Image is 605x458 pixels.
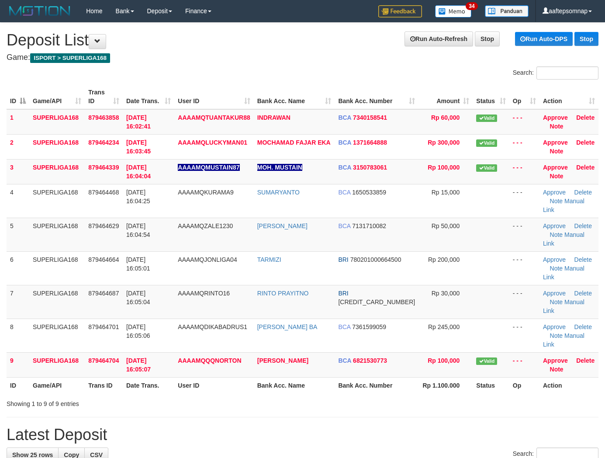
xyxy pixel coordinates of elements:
span: Rp 300,000 [428,139,460,146]
td: - - - [509,134,539,159]
a: Delete [576,357,595,364]
a: Manual Link [543,332,584,348]
th: Rp 1.100.000 [418,377,473,393]
a: Note [550,366,564,373]
td: - - - [509,218,539,251]
th: User ID: activate to sort column ascending [174,84,253,109]
td: 2 [7,134,29,159]
span: BRI [338,256,348,263]
span: [DATE] 16:05:06 [126,323,150,339]
td: 6 [7,251,29,285]
span: AAAAMQTUANTAKUR88 [178,114,250,121]
a: Stop [574,32,598,46]
span: Rp 100,000 [428,357,460,364]
a: Delete [574,222,592,229]
th: ID [7,377,29,393]
span: Rp 50,000 [432,222,460,229]
span: Copy 7340158541 to clipboard [353,114,387,121]
td: - - - [509,109,539,135]
img: MOTION_logo.png [7,4,73,17]
th: Action [539,377,598,393]
span: Valid transaction [476,139,497,147]
span: BCA [338,114,351,121]
a: Approve [543,189,566,196]
span: Copy 3150783061 to clipboard [353,164,387,171]
img: panduan.png [485,5,529,17]
span: BCA [338,164,351,171]
a: Delete [574,189,592,196]
th: Game/API [29,377,85,393]
td: SUPERLIGA168 [29,184,85,218]
span: BCA [338,189,350,196]
span: BCA [338,357,351,364]
span: Copy 1371664888 to clipboard [353,139,387,146]
span: [DATE] 16:04:25 [126,189,150,205]
th: Status [473,377,509,393]
a: Approve [543,256,566,263]
span: Valid transaction [476,164,497,172]
th: Amount: activate to sort column ascending [418,84,473,109]
th: Action: activate to sort column ascending [539,84,598,109]
a: Note [550,173,564,180]
span: ISPORT > SUPERLIGA168 [30,53,110,63]
a: RINTO PRAYITNO [257,290,309,297]
a: Run Auto-Refresh [404,31,473,46]
span: Rp 60,000 [431,114,460,121]
a: Stop [475,31,500,46]
td: SUPERLIGA168 [29,218,85,251]
a: Run Auto-DPS [515,32,573,46]
span: 879464664 [88,256,119,263]
img: Button%20Memo.svg [435,5,472,17]
a: TARMIZI [257,256,281,263]
span: [DATE] 16:05:01 [126,256,150,272]
td: - - - [509,319,539,352]
th: Op: activate to sort column ascending [509,84,539,109]
a: Approve [543,164,568,171]
span: 879464468 [88,189,119,196]
span: BCA [338,323,350,330]
td: SUPERLIGA168 [29,251,85,285]
span: AAAAMQQQNORTON [178,357,241,364]
a: Delete [574,256,592,263]
td: 1 [7,109,29,135]
div: Showing 1 to 9 of 9 entries [7,396,245,408]
th: Bank Acc. Name [254,377,335,393]
span: 879464234 [88,139,119,146]
a: Approve [543,222,566,229]
td: SUPERLIGA168 [29,134,85,159]
a: Manual Link [543,231,584,247]
td: - - - [509,251,539,285]
span: [DATE] 16:04:04 [126,164,151,180]
a: Note [550,123,564,130]
a: Approve [543,290,566,297]
input: Search: [536,66,598,80]
td: SUPERLIGA168 [29,319,85,352]
span: Rp 100,000 [428,164,460,171]
span: Valid transaction [476,357,497,365]
a: Delete [576,114,595,121]
a: MOCHAMAD FAJAR EKA [257,139,331,146]
td: 5 [7,218,29,251]
th: Trans ID [85,377,123,393]
td: 3 [7,159,29,184]
span: AAAAMQKURAMA9 [178,189,234,196]
td: - - - [509,159,539,184]
span: BRI [338,290,348,297]
span: Copy 6821530773 to clipboard [353,357,387,364]
span: 879464629 [88,222,119,229]
span: Nama rekening ada tanda titik/strip, harap diedit [178,164,239,171]
span: [DATE] 16:05:07 [126,357,151,373]
a: MOH. MUSTAIN [257,164,302,171]
span: [DATE] 16:04:54 [126,222,150,238]
span: [DATE] 16:03:45 [126,139,151,155]
td: SUPERLIGA168 [29,352,85,377]
td: - - - [509,352,539,377]
th: Op [509,377,539,393]
td: 8 [7,319,29,352]
a: Note [550,148,564,155]
a: Manual Link [543,298,584,314]
span: Copy 780201000664500 to clipboard [350,256,401,263]
span: Rp 245,000 [428,323,460,330]
a: Note [550,231,563,238]
th: ID: activate to sort column descending [7,84,29,109]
